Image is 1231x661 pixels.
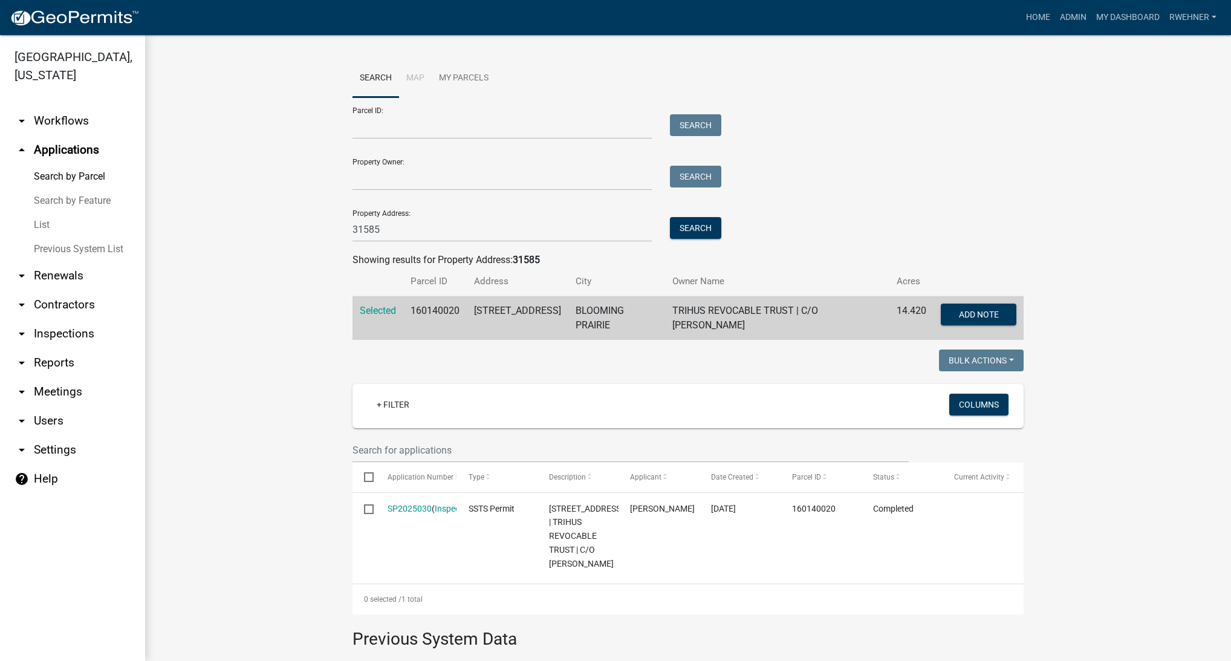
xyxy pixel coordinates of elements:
datatable-header-cell: Applicant [619,463,700,492]
th: Owner Name [665,267,889,296]
span: SSTS Permit [469,504,515,513]
a: Home [1021,6,1055,29]
a: Admin [1055,6,1091,29]
button: Bulk Actions [939,350,1024,371]
td: 160140020 [403,296,467,340]
span: Add Note [958,310,998,319]
span: Application Number [388,473,453,481]
datatable-header-cell: Select [352,463,375,492]
th: City [568,267,665,296]
span: 0 selected / [364,595,401,604]
datatable-header-cell: Description [538,463,619,492]
span: 10/01/2025 [711,504,736,513]
td: [STREET_ADDRESS] [467,296,568,340]
span: 31585 895TH AVE | TRIHUS REVOCABLE TRUST | C/O BRIAN K TRIHUS [549,504,623,568]
i: arrow_drop_down [15,385,29,399]
td: BLOOMING PRAIRIE [568,296,665,340]
a: My Dashboard [1091,6,1164,29]
th: Acres [889,267,934,296]
div: ( ) [388,502,446,516]
i: arrow_drop_down [15,114,29,128]
datatable-header-cell: Parcel ID [781,463,862,492]
a: rwehner [1164,6,1221,29]
a: SP2025030 [388,504,432,513]
i: arrow_drop_down [15,414,29,428]
span: Date Created [711,473,753,481]
span: Description [549,473,586,481]
div: Showing results for Property Address: [352,253,1024,267]
i: arrow_drop_up [15,143,29,157]
th: Parcel ID [403,267,467,296]
span: Applicant [630,473,661,481]
span: 160140020 [792,504,836,513]
td: 14.420 [889,296,934,340]
button: Search [670,114,721,136]
i: arrow_drop_down [15,298,29,312]
span: Parcel ID [792,473,821,481]
button: Search [670,166,721,187]
th: Address [467,267,568,296]
a: Inspections [435,504,478,513]
i: arrow_drop_down [15,443,29,457]
datatable-header-cell: Status [862,463,943,492]
datatable-header-cell: Date Created [700,463,781,492]
span: Type [469,473,484,481]
span: Completed [873,504,914,513]
input: Search for applications [352,438,909,463]
td: TRIHUS REVOCABLE TRUST | C/O [PERSON_NAME] [665,296,889,340]
i: arrow_drop_down [15,356,29,370]
datatable-header-cell: Application Number [375,463,456,492]
h3: Previous System Data [352,614,1024,652]
strong: 31585 [513,254,540,265]
a: Selected [360,305,396,316]
datatable-header-cell: Type [456,463,538,492]
span: Current Activity [954,473,1004,481]
span: Status [873,473,894,481]
button: Search [670,217,721,239]
div: 1 total [352,584,1024,614]
a: My Parcels [432,59,496,98]
button: Columns [949,394,1009,415]
i: help [15,472,29,486]
datatable-header-cell: Current Activity [943,463,1024,492]
i: arrow_drop_down [15,327,29,341]
i: arrow_drop_down [15,269,29,283]
a: + Filter [367,394,419,415]
button: Add Note [941,304,1016,325]
span: Rachel Wehner [630,504,695,513]
a: Search [352,59,399,98]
